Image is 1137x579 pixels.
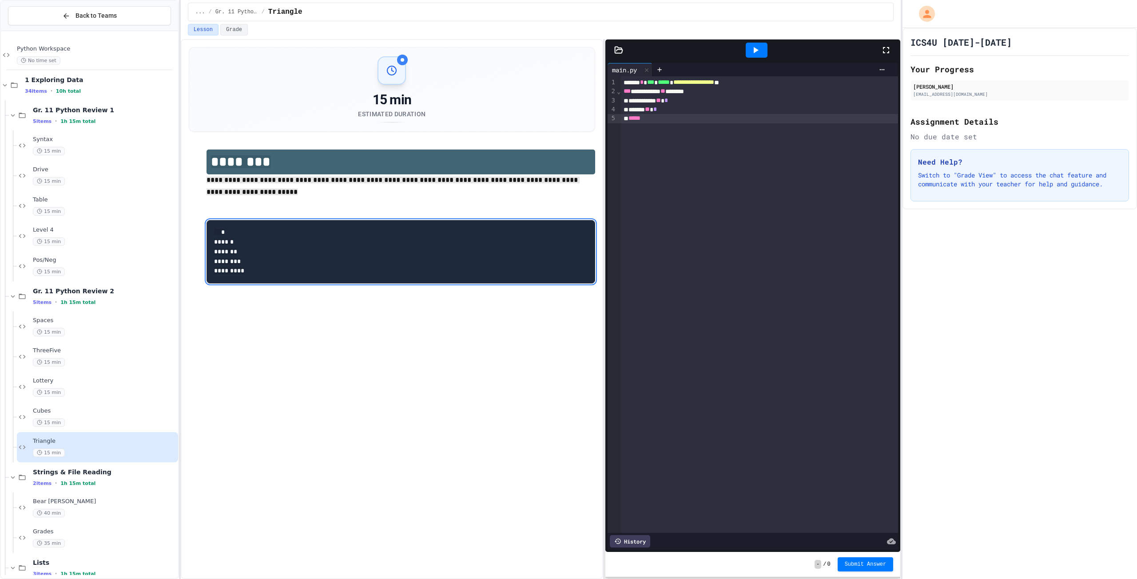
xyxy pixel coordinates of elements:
span: 5 items [33,118,52,124]
span: Gr. 11 Python Review 2 [215,8,258,16]
div: 4 [608,105,616,114]
div: My Account [910,4,937,24]
h2: Your Progress [910,63,1129,75]
span: 15 min [33,237,65,246]
span: 1 Exploring Data [25,76,176,84]
span: 34 items [25,88,47,94]
span: • [55,118,57,125]
span: 15 min [33,449,65,457]
div: Estimated Duration [358,110,425,118]
span: • [55,570,57,577]
span: Triangle [33,437,176,445]
div: [EMAIL_ADDRESS][DOMAIN_NAME] [913,91,1126,98]
button: Lesson [188,24,219,35]
div: History [610,535,650,547]
span: - [815,560,821,569]
span: / [823,561,826,568]
span: Spaces [33,317,176,324]
span: Table [33,196,176,204]
div: main.py [608,65,641,75]
span: Bear [PERSON_NAME] [33,498,176,505]
h3: Need Help? [918,157,1121,167]
span: ThreeFive [33,347,176,354]
span: 1h 15m total [60,481,95,486]
div: 2 [608,87,616,96]
span: 15 min [33,177,65,185]
h1: ICS4U [DATE]-[DATE] [910,36,1012,48]
span: 15 min [33,388,65,397]
span: 15 min [33,328,65,336]
div: [PERSON_NAME] [913,83,1126,91]
span: • [55,299,57,306]
span: Pos/Neg [33,256,176,264]
span: 2 items [33,481,52,486]
span: Back to Teams [76,11,117,20]
div: 1 [608,78,616,87]
span: • [51,87,52,95]
span: Fold line [616,88,621,95]
span: Strings & File Reading [33,468,176,476]
div: 3 [608,96,616,105]
div: 5 [608,114,616,123]
span: Gr. 11 Python Review 1 [33,106,176,114]
span: 15 min [33,268,65,276]
div: 15 min [358,92,425,108]
span: Cubes [33,407,176,415]
span: 15 min [33,358,65,366]
span: Lists [33,559,176,567]
span: • [55,480,57,487]
span: Drive [33,166,176,173]
span: Submit Answer [845,561,887,568]
span: Lottery [33,377,176,385]
span: Gr. 11 Python Review 2 [33,287,176,295]
iframe: chat widget [1100,544,1128,570]
span: Python Workspace [17,45,176,53]
span: No time set [17,56,60,65]
span: 5 items [33,299,52,305]
span: 10h total [56,88,81,94]
span: 1h 15m total [60,571,95,577]
span: Triangle [268,7,302,17]
p: Switch to "Grade View" to access the chat feature and communicate with your teacher for help and ... [918,171,1121,189]
span: 15 min [33,147,65,155]
span: Syntax [33,136,176,143]
span: 3 items [33,571,52,577]
span: 40 min [33,509,65,517]
span: / [208,8,211,16]
div: No due date set [910,131,1129,142]
span: Grades [33,528,176,536]
button: Submit Answer [838,557,894,571]
span: ... [195,8,205,16]
span: 15 min [33,207,65,216]
button: Grade [220,24,248,35]
span: 0 [827,561,830,568]
span: 35 min [33,539,65,547]
span: 1h 15m total [60,299,95,305]
h2: Assignment Details [910,115,1129,128]
span: / [262,8,265,16]
span: Level 4 [33,226,176,234]
div: main.py [608,63,652,76]
button: Back to Teams [8,6,171,25]
iframe: chat widget [1063,505,1128,543]
span: 1h 15m total [60,118,95,124]
span: 15 min [33,418,65,427]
